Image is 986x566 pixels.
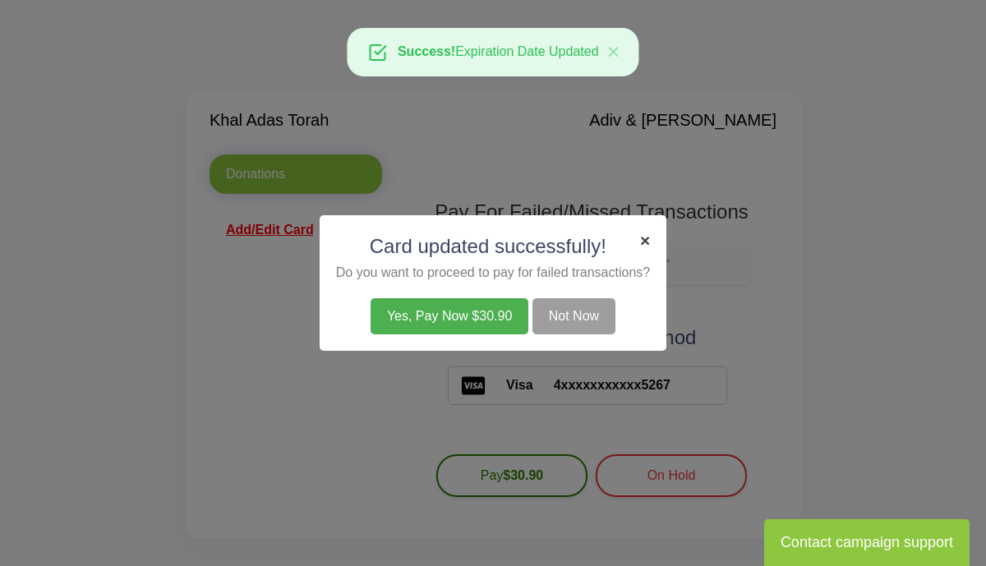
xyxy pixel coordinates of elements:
button: Yes, Pay Now $30.90 [371,298,528,334]
button: Close [588,29,638,76]
div: Expiration Date Updated [347,28,638,76]
p: Do you want to proceed to pay for failed transactions? [336,261,650,285]
button: Not Now [532,298,615,334]
h3: Card updated successfully! [336,232,650,261]
span: × [640,231,650,250]
strong: Success! [398,44,455,58]
button: × [640,232,650,249]
button: Contact campaign support [764,519,970,566]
